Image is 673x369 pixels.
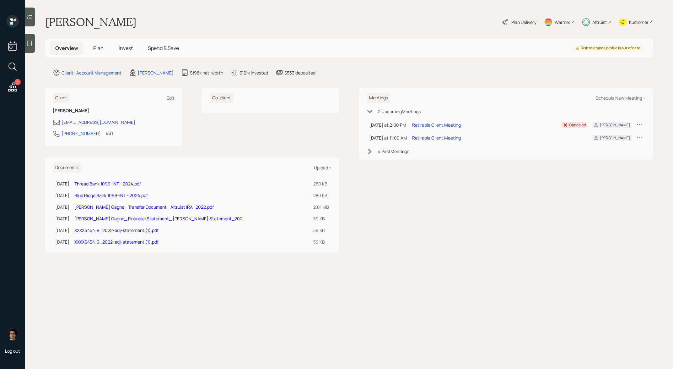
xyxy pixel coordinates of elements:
div: [EMAIL_ADDRESS][DOMAIN_NAME] [62,119,135,125]
div: Client · Account Management [62,69,121,76]
div: Plan Delivery [511,19,536,25]
div: Warmer [555,19,570,25]
a: XXXX6454-9_2022-edj-statement (1).pdf [74,227,159,233]
div: 59 KB [313,215,329,222]
span: Invest [119,45,133,52]
h6: Documents [53,162,81,173]
div: [PHONE_NUMBER] [62,130,101,137]
div: Retirable Client Meeting [412,135,461,141]
div: 2 Upcoming Meeting s [378,108,421,115]
div: 280 KB [313,192,329,199]
div: EST [106,130,114,136]
div: [DATE] [55,239,69,245]
div: [DATE] [55,227,69,234]
div: $121k invested [240,69,268,76]
div: $533 deposited [284,69,315,76]
span: Spend & Save [148,45,179,52]
div: 280 KB [313,180,329,187]
div: [DATE] [55,180,69,187]
a: [PERSON_NAME] Gagne_ Transfer Document_ Altruist IRA_2022.pdf [74,204,214,210]
div: 2.61 MB [313,204,329,210]
div: $198k net-worth [190,69,223,76]
a: Blue Ridge Bank 1099-INT - 2024.pdf [74,192,148,198]
div: Kustomer [629,19,649,25]
h6: [PERSON_NAME] [53,108,175,113]
div: [DATE] at 2:00 PM [369,122,407,128]
h6: Meetings [367,93,390,103]
img: harrison-schaefer-headshot-2.png [6,328,19,340]
div: Retirable Client Meeting [412,122,461,128]
div: Altruist [592,19,607,25]
div: [DATE] [55,204,69,210]
div: [DATE] at 11:00 AM [369,135,407,141]
div: Edit [167,95,175,101]
div: Upload + [314,165,331,171]
h6: Co-client [210,93,234,103]
div: 59 KB [313,227,329,234]
span: Plan [93,45,104,52]
div: [DATE] [55,192,69,199]
div: [PERSON_NAME] [600,135,630,141]
div: [DATE] [55,215,69,222]
div: 4 Past Meeting s [378,148,409,155]
div: [PERSON_NAME] [138,69,174,76]
div: Schedule New Meeting + [595,95,645,101]
a: [PERSON_NAME] Gagne_ Financial Statement_ [PERSON_NAME] Statement_202... [74,216,246,222]
div: Canceled [569,122,586,128]
span: Overview [55,45,78,52]
a: XXXX6454-9_2022-edj-statement (1).pdf [74,239,159,245]
a: Thread Bank 1099-INT - 2024.pdf [74,181,141,187]
div: [PERSON_NAME] [600,122,630,128]
h1: [PERSON_NAME] [45,15,137,29]
div: 4 [14,79,21,85]
div: 59 KB [313,239,329,245]
h6: Client [53,93,70,103]
div: Risk tolerance profile is out of date [576,46,640,51]
div: Log out [5,348,20,354]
